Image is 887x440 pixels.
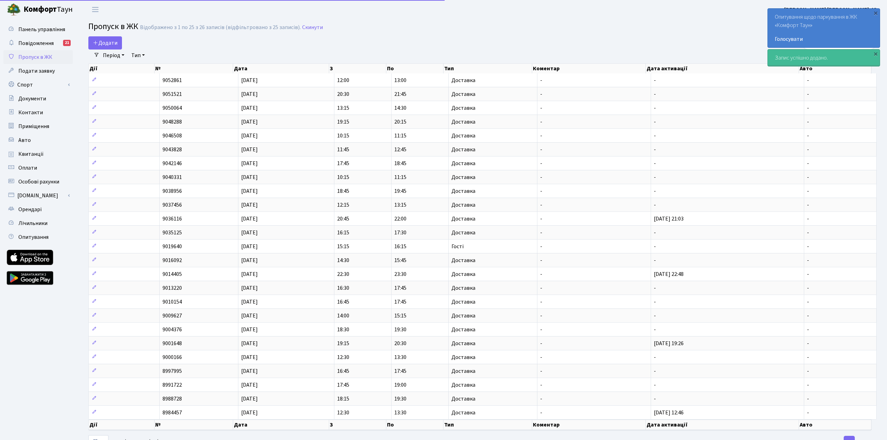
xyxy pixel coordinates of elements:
div: × [872,50,879,57]
span: Доставка [451,216,475,222]
span: 9052861 [163,77,182,84]
span: 20:30 [394,340,406,347]
span: [DATE] [241,243,258,250]
th: Дії [89,64,155,73]
span: Доставка [451,368,475,374]
span: - [540,340,542,347]
span: 13:00 [394,77,406,84]
span: - [654,367,656,375]
span: Доставка [451,230,475,235]
span: 9037456 [163,201,182,209]
span: - [654,312,656,320]
span: - [807,215,809,223]
a: Повідомлення21 [3,36,73,50]
span: Приміщення [18,123,49,130]
span: 23:30 [394,270,406,278]
span: 14:30 [394,104,406,112]
span: - [807,77,809,84]
a: Авто [3,133,73,147]
span: - [540,118,542,126]
span: 9038956 [163,187,182,195]
span: Доставка [451,188,475,194]
span: 13:30 [394,409,406,416]
span: - [540,298,542,306]
span: [DATE] [241,284,258,292]
span: 18:45 [394,160,406,167]
span: 18:30 [337,326,349,333]
span: - [807,284,809,292]
a: Голосувати [775,35,873,43]
span: 12:00 [337,77,349,84]
span: - [807,187,809,195]
span: - [654,395,656,403]
span: [DATE] [241,146,258,153]
span: - [540,381,542,389]
a: Орендарі [3,203,73,216]
b: [PERSON_NAME] [PERSON_NAME]. Ю. [784,6,879,14]
th: Дата активації [646,64,799,73]
th: З [329,420,386,430]
span: [DATE] [241,367,258,375]
a: Панель управління [3,23,73,36]
span: 9040331 [163,173,182,181]
span: Документи [18,95,46,102]
span: 9046508 [163,132,182,140]
span: - [540,160,542,167]
span: 9014405 [163,270,182,278]
span: Гості [451,244,464,249]
span: - [654,298,656,306]
span: - [654,187,656,195]
a: Квитанції [3,147,73,161]
span: Панель управління [18,26,65,33]
span: Авто [18,136,31,144]
span: - [654,173,656,181]
span: 19:45 [394,187,406,195]
span: - [540,257,542,264]
span: [DATE] [241,312,258,320]
span: 18:45 [337,187,349,195]
span: 22:00 [394,215,406,223]
span: 11:45 [337,146,349,153]
span: - [654,257,656,264]
span: 10:15 [337,132,349,140]
span: - [540,229,542,236]
span: Доставка [451,105,475,111]
span: [DATE] 19:26 [654,340,684,347]
span: Особові рахунки [18,178,59,186]
span: Доставка [451,174,475,180]
span: [DATE] [241,257,258,264]
span: 14:30 [337,257,349,264]
span: 13:15 [337,104,349,112]
div: 21 [63,40,71,46]
span: Квитанції [18,150,44,158]
span: - [654,243,656,250]
th: № [155,420,233,430]
span: 12:30 [337,409,349,416]
div: Опитування щодо паркування в ЖК «Комфорт Таун» [768,9,880,47]
span: [DATE] [241,187,258,195]
span: 11:15 [394,132,406,140]
span: - [807,298,809,306]
th: Авто [799,64,871,73]
span: Контакти [18,109,43,116]
span: - [654,118,656,126]
span: 12:15 [337,201,349,209]
a: Додати [88,36,122,50]
span: 19:15 [337,340,349,347]
span: - [654,229,656,236]
span: 9051521 [163,90,182,98]
a: Особові рахунки [3,175,73,189]
span: [DATE] [241,173,258,181]
span: - [654,201,656,209]
span: - [654,326,656,333]
a: Контакти [3,106,73,119]
span: - [807,173,809,181]
span: - [540,284,542,292]
a: [DOMAIN_NAME] [3,189,73,203]
span: Доставка [451,119,475,125]
div: Запис успішно додано. [768,50,880,66]
span: [DATE] 21:03 [654,215,684,223]
span: - [807,312,809,320]
span: - [540,215,542,223]
span: - [807,409,809,416]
